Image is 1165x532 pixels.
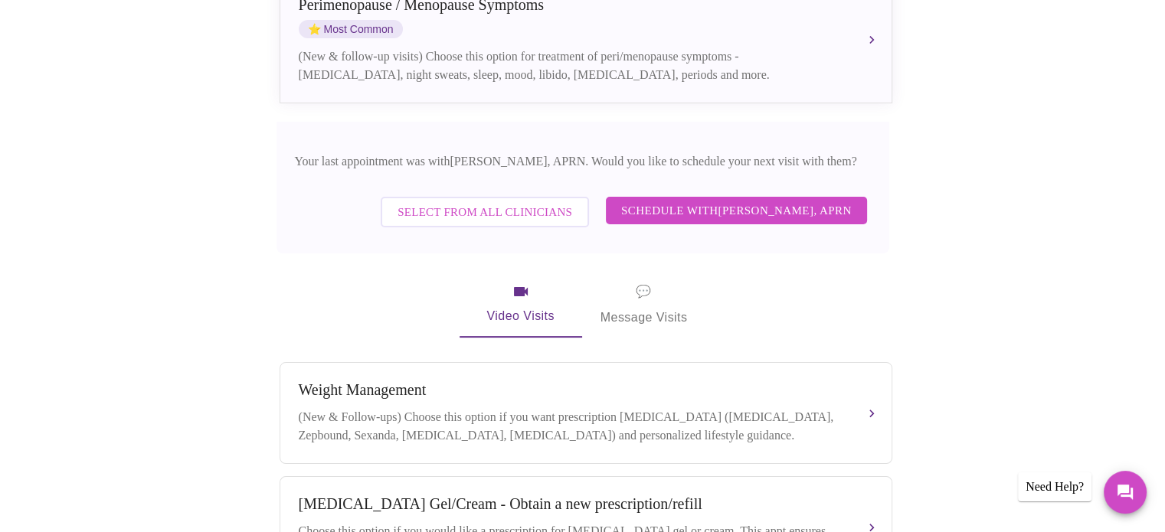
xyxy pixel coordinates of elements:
div: [MEDICAL_DATA] Gel/Cream - Obtain a new prescription/refill [299,495,843,513]
p: Your last appointment was with [PERSON_NAME], APRN . Would you like to schedule your next visit w... [295,152,871,171]
span: Most Common [299,20,403,38]
div: Need Help? [1018,472,1091,501]
span: Message Visits [600,281,688,328]
div: (New & follow-up visits) Choose this option for treatment of peri/menopause symptoms - [MEDICAL_D... [299,47,843,84]
span: Schedule with [PERSON_NAME], APRN [621,201,852,220]
button: Messages [1104,471,1147,514]
button: Schedule with[PERSON_NAME], APRN [606,197,867,224]
span: star [308,23,321,35]
span: Select from All Clinicians [398,202,572,222]
span: Video Visits [478,282,564,327]
div: Weight Management [299,381,843,399]
div: (New & Follow-ups) Choose this option if you want prescription [MEDICAL_DATA] ([MEDICAL_DATA], Ze... [299,408,843,445]
button: Weight Management(New & Follow-ups) Choose this option if you want prescription [MEDICAL_DATA] ([... [280,362,892,464]
button: Select from All Clinicians [381,197,589,227]
span: message [636,281,651,302]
